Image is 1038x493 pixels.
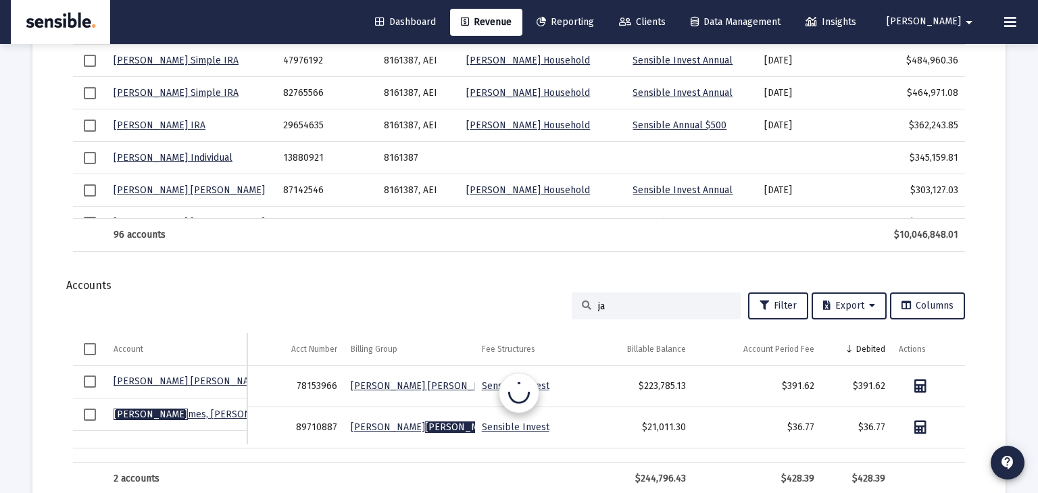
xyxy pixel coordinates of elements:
div: $391.62 [828,380,885,393]
div: $391.62 [699,380,815,393]
div: Select all [84,343,96,355]
button: Export [812,292,887,319]
a: [PERSON_NAME] [PERSON_NAME],ne Individual [114,375,397,387]
div: Select row [84,120,96,132]
td: 8161387, AEI [377,77,460,109]
div: Debited [856,344,885,355]
input: Search [598,301,731,312]
a: Clients [608,9,676,36]
div: Billable Balance [627,344,686,355]
a: Sensible Invest Annual [633,87,733,99]
a: Sensible Annual $500 [633,120,726,131]
td: Column Debited [821,333,892,365]
td: [DATE] [758,174,877,207]
td: 78153966 [247,366,344,407]
div: $21,011.30 [586,421,686,434]
span: Reporting [537,16,594,28]
span: [PERSON_NAME] [887,16,961,28]
div: $303,127.03 [884,184,958,197]
div: Select row [84,184,96,197]
td: [DATE] [758,77,877,109]
a: [PERSON_NAME][PERSON_NAME]mes Household [351,421,567,433]
span: Dashboard [375,16,436,28]
a: [PERSON_NAME] [PERSON_NAME],ne Billing Group [351,380,649,392]
td: Column Billing Group [344,333,475,365]
span: Data Management [691,16,781,28]
td: 89710887 [247,407,344,448]
td: Column Acct Number [247,333,344,365]
mat-icon: arrow_drop_down [961,9,977,36]
a: [PERSON_NAME] Household [466,184,590,196]
td: Column Billable Balance [579,333,693,365]
a: [PERSON_NAME] Individual [114,152,232,163]
a: Sensible Invest Annual [633,55,733,66]
td: 29654635 [276,109,377,142]
div: Select row [84,375,96,388]
div: $244,796.43 [586,472,686,486]
div: $428.39 [828,472,885,486]
mat-icon: contact_support [999,455,1016,471]
a: Sensible Invest [482,421,549,433]
div: Select row [84,87,96,99]
span: Revenue [461,16,512,28]
div: Select row [84,217,96,229]
span: [PERSON_NAME] [425,421,499,433]
a: [PERSON_NAME] Household [466,120,590,131]
div: Fee Structures [482,344,535,355]
a: Data Management [680,9,791,36]
div: $345,159.81 [884,151,958,165]
span: Filter [760,300,797,311]
div: $464,971.08 [884,86,958,100]
div: $36.77 [699,421,815,434]
div: 96 accounts [114,228,270,242]
div: Account [114,344,143,355]
a: Dashboard [364,9,447,36]
a: [PERSON_NAME] [PERSON_NAME] [114,217,265,228]
div: $484,960.36 [884,54,958,68]
div: Select row [84,409,96,421]
td: Column Fee Structures [475,333,579,365]
img: Dashboard [21,9,100,36]
div: $10,046,848.01 [884,228,958,242]
td: [DATE] [758,109,877,142]
a: [PERSON_NAME] Household [466,55,590,66]
a: Sensible Invest [633,217,700,228]
div: $428.39 [699,472,815,486]
div: $362,243.85 [884,119,958,132]
td: 87142546 [276,174,377,207]
td: Column Account [107,333,247,365]
a: [PERSON_NAME] Simple IRA [114,55,239,66]
td: 8161387, AEI [377,174,460,207]
td: Column Account Period Fee [693,333,822,365]
a: Reporting [526,9,605,36]
div: Acct Number [291,344,337,355]
td: 82765566 [276,77,377,109]
button: [PERSON_NAME] [870,8,993,35]
div: $232,471.36 [884,216,958,230]
td: 13880921 [276,142,377,174]
div: Billing Group [351,344,397,355]
td: 14313949 [276,207,377,239]
a: [PERSON_NAME] [PERSON_NAME] [114,184,265,196]
td: 8161387, AEI [377,45,460,77]
button: Filter [748,292,808,319]
button: Columns [890,292,965,319]
a: [PERSON_NAME]mes, [PERSON_NAME] IRA [114,409,303,420]
a: [PERSON_NAME] Simple IRA [114,87,239,99]
div: Actions [899,344,926,355]
div: 2 accounts [114,472,241,486]
a: Sensible Invest [482,380,549,392]
span: [PERSON_NAME] [114,409,188,420]
a: Sensible Invest Annual [633,184,733,196]
div: $223,785.13 [586,380,686,393]
div: Select row [84,152,96,164]
td: [DATE] [758,45,877,77]
td: 8161387 [377,207,460,239]
td: 47976192 [276,45,377,77]
a: Insights [795,9,867,36]
div: Account Period Fee [743,344,814,355]
span: Clients [619,16,666,28]
div: Accounts [66,279,972,292]
a: [PERSON_NAME] IRA [114,120,205,131]
a: Revenue [450,9,522,36]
